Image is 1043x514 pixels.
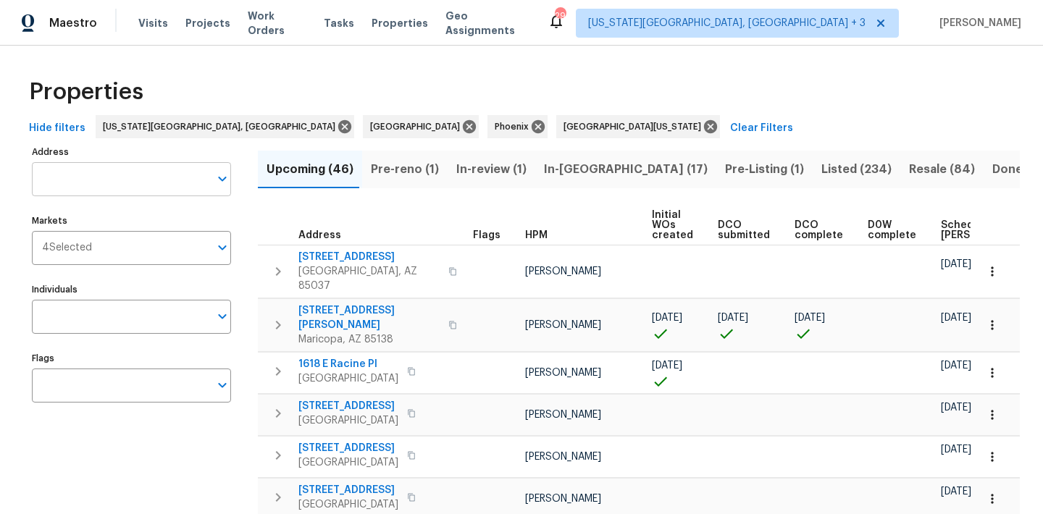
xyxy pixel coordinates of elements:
span: [DATE] [941,361,971,371]
span: [PERSON_NAME] [525,452,601,462]
label: Markets [32,216,231,225]
span: [DATE] [941,445,971,455]
button: Open [212,375,233,395]
span: [US_STATE][GEOGRAPHIC_DATA], [GEOGRAPHIC_DATA] [103,119,341,134]
span: [DATE] [941,486,971,497]
span: [STREET_ADDRESS][PERSON_NAME] [298,303,440,332]
span: [STREET_ADDRESS] [298,250,440,264]
span: [US_STATE][GEOGRAPHIC_DATA], [GEOGRAPHIC_DATA] + 3 [588,16,866,30]
span: [PERSON_NAME] [525,320,601,330]
span: Flags [473,230,500,240]
span: Tasks [324,18,354,28]
span: [DATE] [652,361,682,371]
span: Clear Filters [730,119,793,138]
span: Geo Assignments [445,9,530,38]
span: [GEOGRAPHIC_DATA], AZ 85037 [298,264,440,293]
span: D0W complete [868,220,916,240]
span: DCO submitted [718,220,770,240]
span: [PERSON_NAME] [525,494,601,504]
span: [STREET_ADDRESS] [298,483,398,497]
span: [PERSON_NAME] [525,410,601,420]
label: Address [32,148,231,156]
span: HPM [525,230,548,240]
button: Open [212,169,233,189]
span: Hide filters [29,119,85,138]
span: 1618 E Racine Pl [298,357,398,371]
span: Pre-reno (1) [371,159,439,180]
span: Scheduled [PERSON_NAME] [941,220,1023,240]
span: [PERSON_NAME] [934,16,1021,30]
span: [GEOGRAPHIC_DATA] [298,455,398,470]
div: Phoenix [487,115,548,138]
span: [STREET_ADDRESS] [298,399,398,413]
span: [GEOGRAPHIC_DATA][US_STATE] [564,119,707,134]
span: [GEOGRAPHIC_DATA] [298,371,398,386]
span: Listed (234) [821,159,892,180]
button: Hide filters [23,115,91,142]
span: Visits [138,16,168,30]
span: Maricopa, AZ 85138 [298,332,440,347]
span: Properties [372,16,428,30]
span: [GEOGRAPHIC_DATA] [298,413,398,428]
span: [DATE] [941,403,971,413]
span: 4 Selected [42,242,92,254]
label: Individuals [32,285,231,294]
span: Maestro [49,16,97,30]
span: [GEOGRAPHIC_DATA] [370,119,466,134]
span: Phoenix [495,119,535,134]
span: Address [298,230,341,240]
div: [GEOGRAPHIC_DATA][US_STATE] [556,115,720,138]
span: Pre-Listing (1) [725,159,804,180]
span: Projects [185,16,230,30]
span: In-review (1) [456,159,527,180]
span: In-[GEOGRAPHIC_DATA] (17) [544,159,708,180]
span: [DATE] [718,313,748,323]
span: [GEOGRAPHIC_DATA] [298,497,398,512]
span: DCO complete [795,220,843,240]
div: [GEOGRAPHIC_DATA] [363,115,479,138]
button: Open [212,306,233,326]
button: Open [212,237,233,258]
button: Clear Filters [724,115,799,142]
span: Properties [29,85,143,99]
span: Resale (84) [909,159,975,180]
span: Upcoming (46) [267,159,353,180]
span: [STREET_ADDRESS] [298,441,398,455]
span: Initial WOs created [652,210,693,240]
span: Work Orders [248,9,307,38]
span: [DATE] [941,313,971,323]
div: 29 [555,9,565,23]
span: [DATE] [652,313,682,323]
span: [PERSON_NAME] [525,266,601,277]
label: Flags [32,354,231,363]
span: [DATE] [941,259,971,269]
span: [DATE] [795,313,825,323]
span: [PERSON_NAME] [525,368,601,378]
div: [US_STATE][GEOGRAPHIC_DATA], [GEOGRAPHIC_DATA] [96,115,354,138]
